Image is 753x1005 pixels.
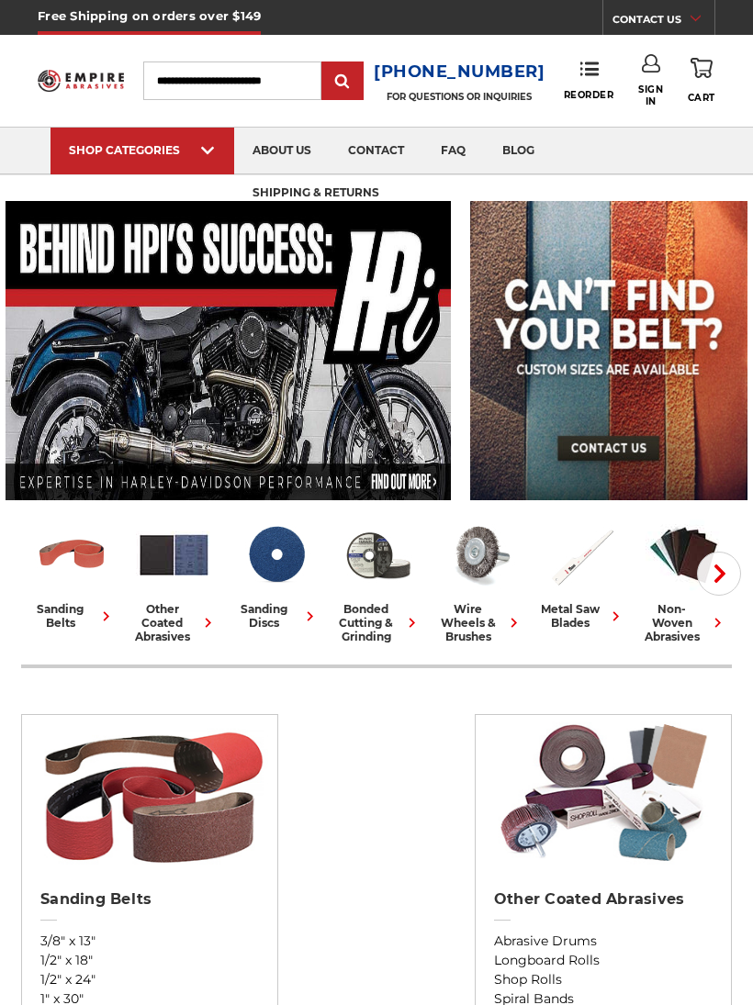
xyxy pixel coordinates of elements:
[436,602,523,643] div: wire wheels & brushes
[564,89,614,101] span: Reorder
[69,143,216,157] div: SHOP CATEGORIES
[646,517,722,593] img: Non-woven Abrasives
[232,517,320,630] a: sanding discs
[640,517,727,643] a: non-woven abrasives
[538,517,625,630] a: metal saw blades
[324,63,361,100] input: Submit
[688,54,715,106] a: Cart
[130,602,218,643] div: other coated abrasives
[136,517,212,593] img: Other Coated Abrasives
[538,602,625,630] div: metal saw blades
[28,602,116,630] div: sanding belts
[130,517,218,643] a: other coated abrasives
[340,517,416,593] img: Bonded Cutting & Grinding
[34,517,110,593] img: Sanding Belts
[40,932,259,951] a: 3/8" x 13"
[485,715,723,871] img: Other Coated Abrasives
[374,59,545,85] a: [PHONE_NUMBER]
[28,517,116,630] a: sanding belts
[442,517,518,593] img: Wire Wheels & Brushes
[484,128,553,174] a: blog
[494,890,713,909] h2: Other Coated Abrasives
[638,84,663,107] span: Sign In
[38,64,124,98] img: Empire Abrasives
[6,201,451,500] img: Banner for an interview featuring Horsepower Inc who makes Harley performance upgrades featured o...
[494,932,713,951] a: Abrasive Drums
[232,602,320,630] div: sanding discs
[31,715,269,871] img: Sanding Belts
[436,517,523,643] a: wire wheels & brushes
[40,970,259,989] a: 1/2" x 24"
[688,92,715,104] span: Cart
[494,970,713,989] a: Shop Rolls
[640,602,727,643] div: non-woven abrasives
[422,128,484,174] a: faq
[470,201,747,500] img: promo banner for custom belts.
[234,128,330,174] a: about us
[334,517,421,643] a: bonded cutting & grinding
[334,602,421,643] div: bonded cutting & grinding
[613,9,714,35] a: CONTACT US
[374,91,545,103] p: FOR QUESTIONS OR INQUIRIES
[40,890,259,909] h2: Sanding Belts
[40,951,259,970] a: 1/2" x 18"
[234,171,398,218] a: shipping & returns
[564,61,614,100] a: Reorder
[330,128,422,174] a: contact
[238,517,314,593] img: Sanding Discs
[544,517,620,593] img: Metal Saw Blades
[697,552,741,596] button: Next
[494,951,713,970] a: Longboard Rolls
